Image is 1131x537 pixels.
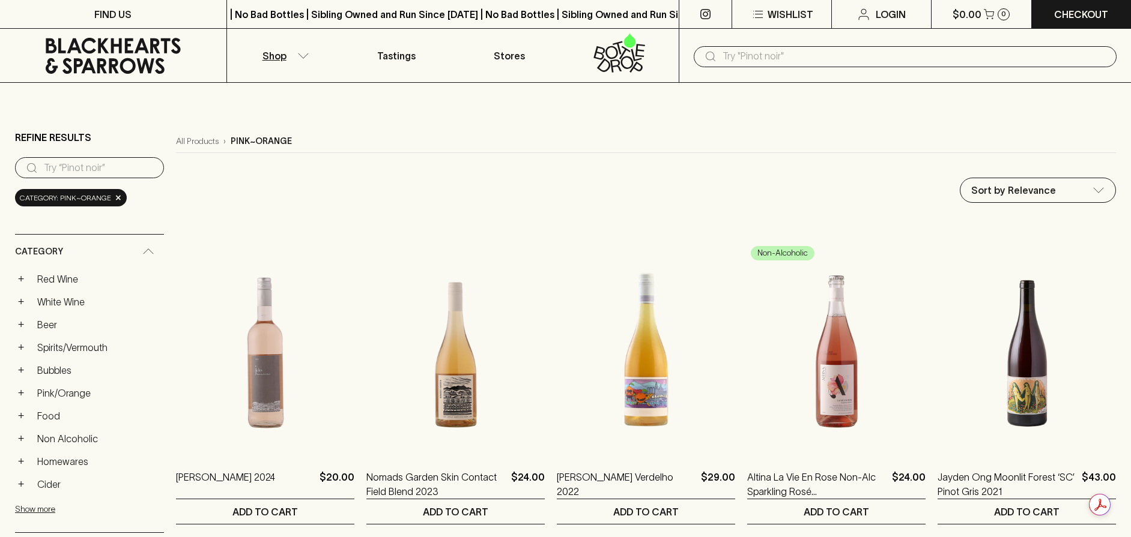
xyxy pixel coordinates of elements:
img: Somos Naranjito Verdelho 2022 [557,242,735,452]
button: + [15,410,27,422]
p: ADD TO CART [232,505,298,519]
div: Category [15,235,164,269]
p: $24.00 [511,470,545,499]
button: Show more [15,497,172,521]
button: + [15,341,27,353]
p: ADD TO CART [804,505,869,519]
p: $24.00 [892,470,926,499]
button: ADD TO CART [557,499,735,524]
p: $43.00 [1082,470,1116,499]
button: ADD TO CART [938,499,1116,524]
img: Jayden Ong Moonlit Forest ‘SC’ Pinot Gris 2021 [938,242,1116,452]
input: Try "Pinot noir" [723,47,1107,66]
p: FIND US [94,7,132,22]
a: Bubbles [32,360,164,380]
button: + [15,387,27,399]
img: Jules Rosé 2024 [176,242,354,452]
p: Sort by Relevance [971,183,1056,197]
a: [PERSON_NAME] 2024 [176,470,275,499]
button: ADD TO CART [366,499,545,524]
a: Spirits/Vermouth [32,337,164,358]
p: $20.00 [320,470,354,499]
img: Altina La Vie En Rose Non-Alc Sparkling Rosé NV [747,242,926,452]
p: Tastings [377,49,416,63]
p: Stores [494,49,525,63]
a: Jayden Ong Moonlit Forest ‘SC’ Pinot Gris 2021 [938,470,1077,499]
a: Cider [32,474,164,494]
a: Red Wine [32,269,164,289]
a: Homewares [32,451,164,472]
p: Wishlist [768,7,813,22]
a: Nomads Garden Skin Contact Field Blend 2023 [366,470,506,499]
span: Category: pink~orange [20,192,111,204]
p: 0 [1001,11,1006,17]
p: ADD TO CART [423,505,488,519]
a: Food [32,406,164,426]
p: › [223,135,226,148]
p: $29.00 [701,470,735,499]
button: + [15,364,27,376]
a: Beer [32,314,164,335]
button: + [15,319,27,331]
button: + [15,455,27,467]
a: Altina La Vie En Rose Non-Alc Sparkling Rosé [GEOGRAPHIC_DATA] [747,470,887,499]
a: Pink/Orange [32,383,164,403]
p: pink~orange [231,135,292,148]
div: Sort by Relevance [960,178,1115,202]
button: + [15,433,27,445]
a: Tastings [340,29,453,82]
a: White Wine [32,292,164,312]
button: + [15,296,27,308]
p: $0.00 [953,7,981,22]
a: [PERSON_NAME] Verdelho 2022 [557,470,696,499]
p: Shop [262,49,287,63]
a: Non Alcoholic [32,428,164,449]
a: All Products [176,135,219,148]
p: ADD TO CART [613,505,679,519]
span: × [115,191,122,204]
p: Refine Results [15,130,91,145]
a: Stores [453,29,566,82]
p: Checkout [1054,7,1108,22]
button: ADD TO CART [176,499,354,524]
span: Category [15,244,63,259]
input: Try “Pinot noir” [44,158,154,178]
button: ADD TO CART [747,499,926,524]
button: + [15,478,27,490]
button: + [15,273,27,285]
img: Nomads Garden Skin Contact Field Blend 2023 [366,242,545,452]
button: Shop [227,29,340,82]
p: ADD TO CART [994,505,1060,519]
p: Login [876,7,906,22]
